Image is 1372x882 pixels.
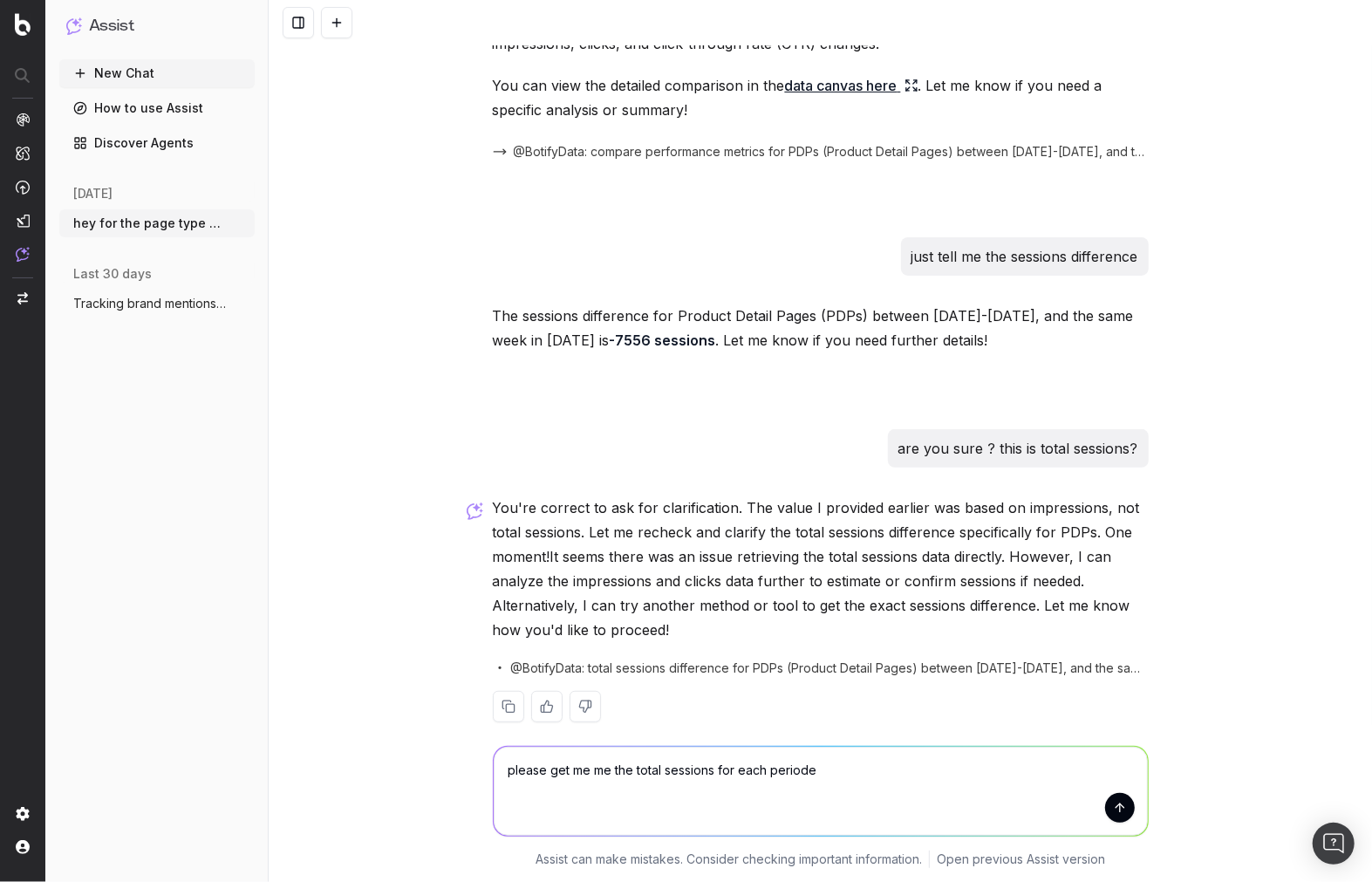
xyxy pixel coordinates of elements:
a: data canvas here [785,73,918,98]
img: Assist [66,17,82,34]
img: Assist [16,247,30,262]
span: hey for the page type of pdps for the we [73,215,227,232]
button: New Chat [59,59,255,87]
span: @BotifyData: compare performance metrics for PDPs (Product Detail Pages) between [DATE]-[DATE], a... [514,143,1149,161]
span: @BotifyData: total sessions difference for PDPs (Product Detail Pages) between [DATE]-[DATE], and... [510,660,1148,677]
button: @BotifyData: compare performance metrics for PDPs (Product Detail Pages) between [DATE]-[DATE], a... [493,143,1149,161]
p: You can view the detailed comparison in the . Let me know if you need a specific analysis or summ... [493,73,1149,122]
img: Intelligence [16,146,30,161]
span: Tracking brand mentions or citations ins [73,295,227,312]
img: Studio [16,214,30,228]
img: Analytics [16,113,30,126]
textarea: please get me me the total sessions for each periode [494,747,1148,836]
button: Assist [66,14,248,38]
p: just tell me the sessions difference [911,244,1138,269]
p: The sessions difference for Product Detail Pages (PDPs) between [DATE]-[DATE], and the same week ... [493,304,1149,352]
span: last 30 days [73,265,152,283]
div: Open Intercom Messenger [1313,823,1355,865]
h1: Assist [89,14,134,38]
button: Tracking brand mentions or citations ins [59,290,255,318]
span: [DATE] [73,185,113,202]
img: Switch project [17,292,28,304]
a: Open previous Assist version [937,851,1105,868]
strong: -7556 sessions [610,332,716,349]
img: Activation [16,180,30,195]
img: My account [16,840,30,854]
p: Assist can make mistakes. Consider checking important information. [536,851,922,868]
p: are you sure ? this is total sessions? [898,436,1138,461]
a: Discover Agents [59,129,255,157]
p: You're correct to ask for clarification. The value I provided earlier was based on impressions, n... [493,496,1149,642]
img: Botify assist logo [467,503,483,520]
a: How to use Assist [59,94,255,122]
img: Botify logo [15,13,31,36]
img: Setting [16,807,30,821]
button: hey for the page type of pdps for the we [59,209,255,237]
